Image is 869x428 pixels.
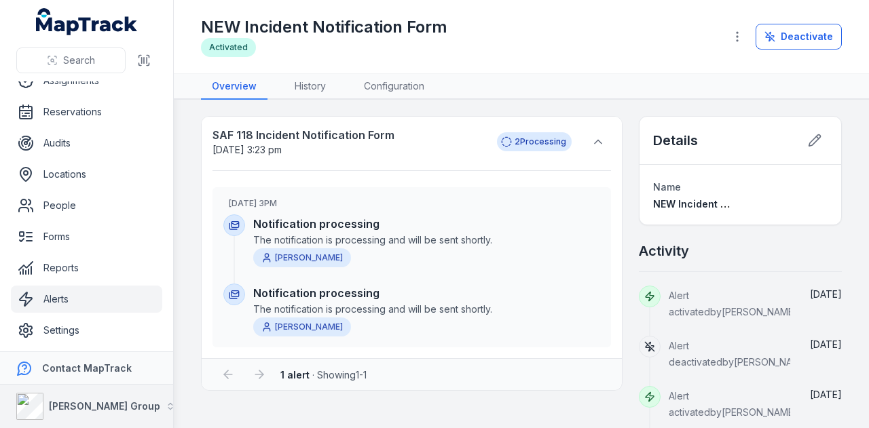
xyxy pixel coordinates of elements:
h3: [DATE] 3PM [229,198,600,209]
h1: NEW Incident Notification Form [201,16,447,38]
span: The notification is processing and will be sent shortly. [253,303,600,316]
span: Alert deactivated by [PERSON_NAME] [669,340,810,368]
span: [DATE] 3:23 pm [212,144,282,155]
h2: Details [653,131,698,150]
a: Reservations [11,98,162,125]
span: Search [63,54,95,67]
span: NEW Incident Notification Form [653,198,804,210]
a: [PERSON_NAME] [253,317,351,336]
div: Activated [201,38,256,57]
span: [DATE] [810,288,842,300]
span: Name [653,181,681,193]
a: Locations [11,161,162,188]
button: Deactivate [756,24,842,50]
a: Overview [201,74,267,100]
time: 14/08/2025, 3:23:26 pm [212,144,282,155]
strong: SAF 118 Incident Notification Form [212,127,483,143]
time: 14/08/2025, 3:21:33 pm [810,288,842,300]
a: SAF 118 Incident Notification Form[DATE] 3:23 pm [212,127,483,157]
span: Alert activated by [PERSON_NAME] [669,390,798,418]
strong: Contact MapTrack [42,362,132,374]
strong: [PERSON_NAME] Group [49,400,160,412]
a: Alerts [11,286,162,313]
a: Settings [11,317,162,344]
a: History [284,74,337,100]
time: 14/08/2025, 3:21:23 pm [810,338,842,350]
a: [PERSON_NAME] [253,248,351,267]
strong: 1 alert [280,369,310,381]
h2: Activity [639,241,689,260]
a: MapTrack [36,8,138,35]
span: The notification is processing and will be sent shortly. [253,233,600,247]
a: Configuration [353,74,435,100]
div: 2 Processing [497,132,572,151]
span: · Showing 1 - 1 [280,369,367,381]
time: 14/08/2025, 3:21:12 pm [810,389,842,400]
span: [DATE] [810,389,842,400]
a: Reports [11,254,162,281]
h4: Notification processing [253,216,600,232]
a: People [11,192,162,219]
a: Audits [11,130,162,157]
h4: Notification processing [253,285,600,301]
span: Alert activated by [PERSON_NAME] [669,290,798,317]
a: Forms [11,223,162,250]
button: Search [16,47,126,73]
span: [DATE] [810,338,842,350]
